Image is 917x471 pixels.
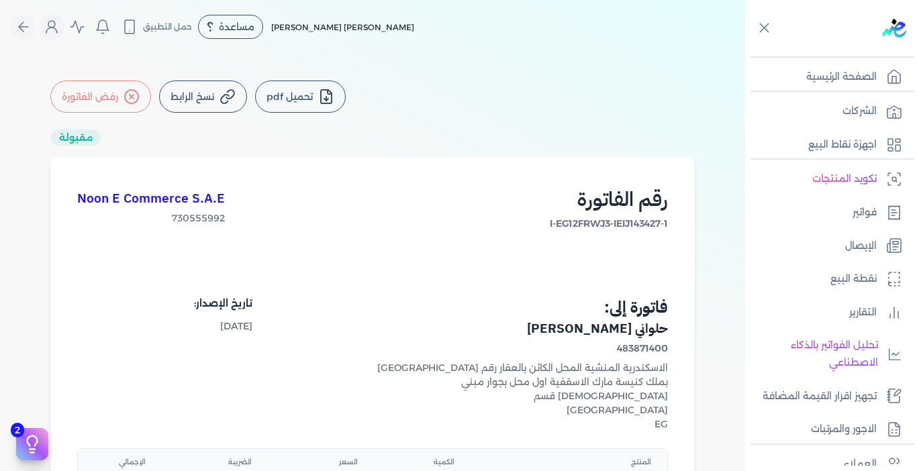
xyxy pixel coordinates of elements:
p: تكويد المنتجات [812,170,877,188]
div: EG [377,417,668,431]
span: I-EG12FRWJ3-IEIJ143427-1 [550,217,668,231]
p: فواتير [853,204,877,221]
a: نقطة البيع [745,265,909,293]
a: التقارير [745,299,909,327]
a: تحليل الفواتير بالذكاء الاصطناعي [745,331,909,376]
span: حمل التطبيق [143,21,192,33]
img: logo [882,19,906,38]
span: 2 [11,423,24,437]
button: 2 [16,428,48,460]
p: [DATE] [194,318,252,335]
a: الصفحة الرئيسية [745,63,909,91]
span: مساعدة [219,22,254,32]
h2: رقم الفاتورة [550,184,668,214]
button: نسخ الرابط [159,81,247,113]
div: مساعدة [198,15,263,39]
a: اجهزة نقاط البيع [745,131,909,159]
a: الاجور والمرتبات [745,415,909,443]
p: الشركات [842,103,877,120]
button: رفض الفاتورة [50,81,151,113]
h3: فاتورة إلى: [377,295,668,319]
a: تكويد المنتجات [745,165,909,193]
div: الاسكندرية المنشية المحل الكائن بالعقار رقم [GEOGRAPHIC_DATA] بملك كنيسة مارك الاسقفية اول محل بج... [377,361,668,403]
p: اجهزة نقاط البيع [808,136,877,154]
h4: حلواني [PERSON_NAME] [377,319,668,339]
p: التقارير [849,304,877,321]
div: [GEOGRAPHIC_DATA] [377,403,668,417]
span: 730555992 [77,211,225,225]
div: مقبولة [50,129,101,146]
button: حمل التطبيق [118,15,195,38]
p: تاريخ الإصدار: [194,295,252,313]
p: تجهيز اقرار القيمة المضافة [763,388,877,405]
h1: Noon E Commerce S.A.E [77,189,225,209]
a: الإيصال [745,232,909,260]
p: الاجور والمرتبات [811,421,877,438]
a: فواتير [745,199,909,227]
p: نقطة البيع [830,270,877,288]
a: تجهيز اقرار القيمة المضافة [745,382,909,411]
p: الإيصال [845,238,877,255]
button: تحميل pdf [255,81,346,113]
p: تحليل الفواتير بالذكاء الاصطناعي [752,337,878,371]
span: [PERSON_NAME] [PERSON_NAME] [271,22,414,32]
p: الصفحة الرئيسية [806,68,877,86]
span: 483871400 [377,342,668,356]
a: الشركات [745,97,909,125]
